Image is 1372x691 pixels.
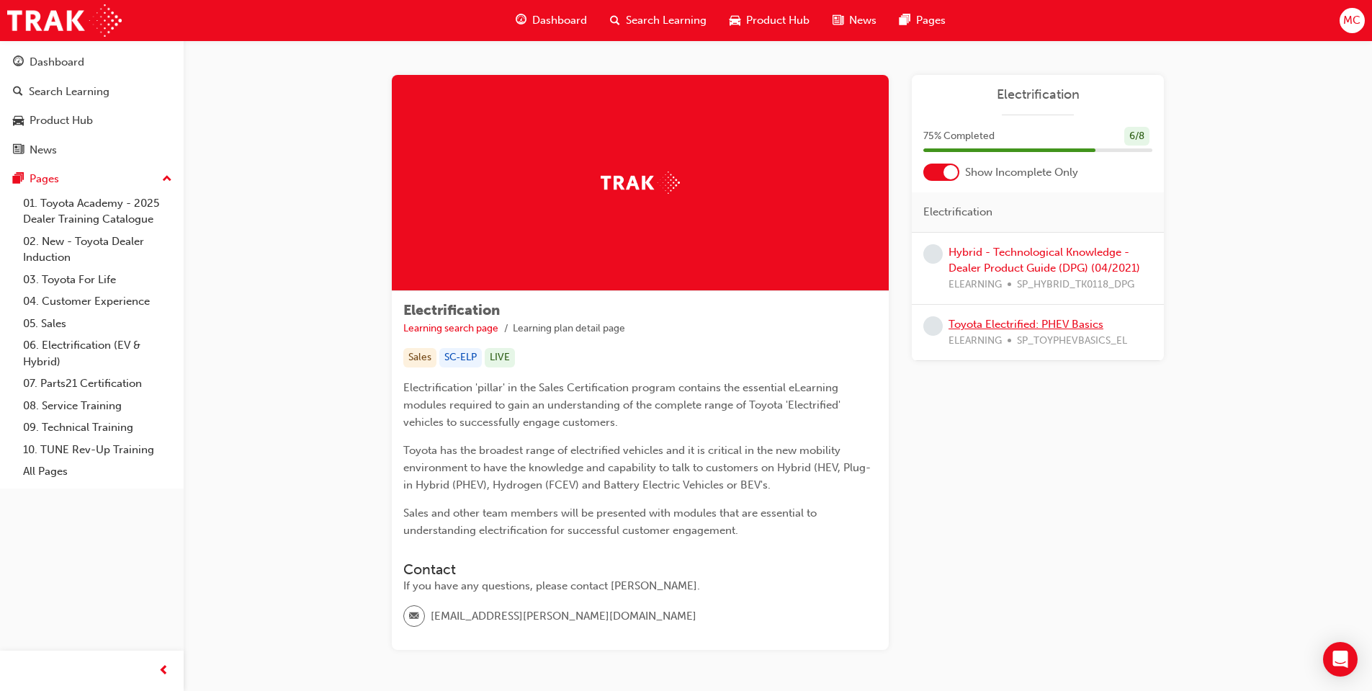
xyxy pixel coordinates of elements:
[13,173,24,186] span: pages-icon
[923,204,992,220] span: Electrification
[516,12,526,30] span: guage-icon
[403,381,843,429] span: Electrification 'pillar' in the Sales Certification program contains the essential eLearning modu...
[923,316,943,336] span: learningRecordVerb_NONE-icon
[1017,333,1127,349] span: SP_TOYPHEVBASICS_EL
[513,321,625,337] li: Learning plan detail page
[17,192,178,231] a: 01. Toyota Academy - 2025 Dealer Training Catalogue
[601,171,680,194] img: Trak
[1124,127,1149,146] div: 6 / 8
[30,142,57,159] div: News
[949,318,1103,331] a: Toyota Electrified: PHEV Basics
[431,608,696,625] span: [EMAIL_ADDRESS][PERSON_NAME][DOMAIN_NAME]
[158,662,169,680] span: prev-icon
[900,12,910,30] span: pages-icon
[1340,8,1365,33] button: MC
[1343,12,1360,29] span: MC
[162,170,172,189] span: up-icon
[718,6,821,35] a: car-iconProduct Hub
[29,84,109,100] div: Search Learning
[610,12,620,30] span: search-icon
[7,4,122,37] img: Trak
[730,12,740,30] span: car-icon
[833,12,843,30] span: news-icon
[1323,642,1358,677] div: Open Intercom Messenger
[17,439,178,461] a: 10. TUNE Rev-Up Training
[17,334,178,373] a: 06. Electrification (EV & Hybrid)
[965,164,1078,181] span: Show Incomplete Only
[923,86,1152,103] a: Electrification
[17,460,178,483] a: All Pages
[30,54,84,71] div: Dashboard
[403,561,877,578] h3: Contact
[949,246,1140,275] a: Hybrid - Technological Knowledge - Dealer Product Guide (DPG) (04/2021)
[821,6,888,35] a: news-iconNews
[6,166,178,192] button: Pages
[403,578,877,594] div: If you have any questions, please contact [PERSON_NAME].
[13,86,23,99] span: search-icon
[30,112,93,129] div: Product Hub
[30,171,59,187] div: Pages
[6,79,178,105] a: Search Learning
[17,231,178,269] a: 02. New - Toyota Dealer Induction
[13,144,24,157] span: news-icon
[6,46,178,166] button: DashboardSearch LearningProduct HubNews
[17,269,178,291] a: 03. Toyota For Life
[17,290,178,313] a: 04. Customer Experience
[949,277,1002,293] span: ELEARNING
[849,12,876,29] span: News
[598,6,718,35] a: search-iconSearch Learning
[888,6,957,35] a: pages-iconPages
[6,107,178,134] a: Product Hub
[916,12,946,29] span: Pages
[13,115,24,128] span: car-icon
[409,607,419,626] span: email-icon
[923,244,943,264] span: learningRecordVerb_NONE-icon
[17,395,178,417] a: 08. Service Training
[1017,277,1134,293] span: SP_HYBRID_TK0118_DPG
[626,12,707,29] span: Search Learning
[746,12,810,29] span: Product Hub
[403,507,820,537] span: Sales and other team members will be presented with modules that are essential to understanding e...
[6,137,178,164] a: News
[504,6,598,35] a: guage-iconDashboard
[403,348,436,367] div: Sales
[923,128,995,145] span: 75 % Completed
[532,12,587,29] span: Dashboard
[403,302,500,318] span: Electrification
[17,416,178,439] a: 09. Technical Training
[485,348,515,367] div: LIVE
[6,49,178,76] a: Dashboard
[17,313,178,335] a: 05. Sales
[13,56,24,69] span: guage-icon
[403,444,871,491] span: Toyota has the broadest range of electrified vehicles and it is critical in the new mobility envi...
[17,373,178,395] a: 07. Parts21 Certification
[949,333,1002,349] span: ELEARNING
[439,348,482,367] div: SC-ELP
[403,322,498,334] a: Learning search page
